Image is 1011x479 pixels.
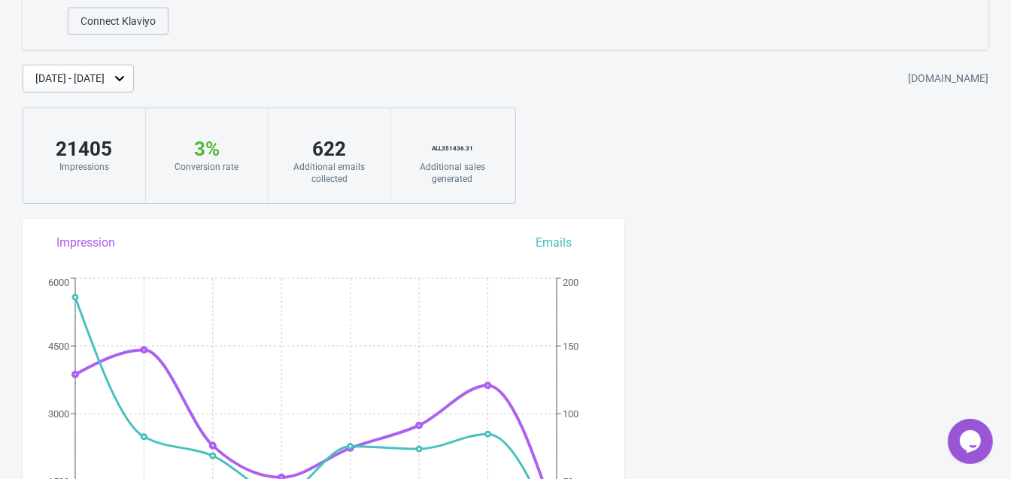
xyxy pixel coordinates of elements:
div: Additional sales generated [406,161,499,185]
span: Connect Klaviyo [80,15,156,27]
div: 622 [284,137,375,161]
tspan: 3000 [48,408,69,420]
div: [DOMAIN_NAME] [908,65,988,92]
div: [DATE] - [DATE] [35,71,105,86]
div: Additional emails collected [284,161,375,185]
button: Connect Klaviyo [68,8,168,35]
div: 21405 [38,137,130,161]
iframe: chat widget [948,419,996,464]
div: Conversion rate [161,161,253,173]
tspan: 150 [563,341,578,352]
tspan: 6000 [48,277,69,288]
tspan: 100 [563,408,578,420]
tspan: 4500 [48,341,69,352]
tspan: 200 [563,277,578,288]
div: 3 % [161,137,253,161]
div: Impressions [38,161,130,173]
div: ALL 351436.31 [406,137,499,161]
